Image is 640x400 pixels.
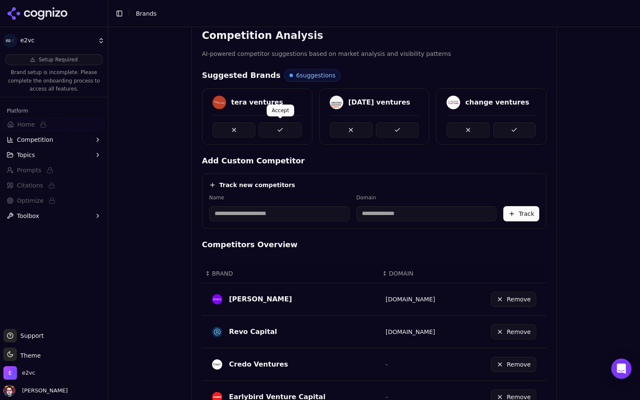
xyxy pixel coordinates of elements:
button: Topics [3,148,105,162]
div: Platform [3,104,105,118]
th: BRAND [202,264,379,283]
p: AI-powered competitor suggestions based on market analysis and visibility patterns [202,49,546,59]
a: [DOMAIN_NAME] [386,328,435,335]
div: [PERSON_NAME] [229,294,292,304]
a: [DOMAIN_NAME] [386,296,435,303]
span: Topics [17,151,35,159]
span: - [386,361,388,368]
button: Remove [491,324,536,339]
button: Toolbox [3,209,105,223]
img: Revo Capital [212,327,222,337]
button: Competition [3,133,105,146]
div: change ventures [465,97,529,108]
span: Prompts [17,166,41,174]
span: Brands [136,10,157,17]
span: Toolbox [17,212,39,220]
img: tera ventures [212,96,226,109]
img: e2vc [3,34,17,47]
img: Credo Ventures [212,359,222,370]
div: Revo Capital [229,327,277,337]
th: DOMAIN [379,264,453,283]
span: Theme [17,352,41,359]
img: ZAKA VC [212,294,222,304]
span: e2vc [22,369,35,377]
nav: breadcrumb [136,9,157,18]
p: Accept [272,107,289,114]
div: [DATE] ventures [348,97,410,108]
div: tera ventures [231,97,283,108]
div: ↕DOMAIN [382,269,450,278]
button: Track [503,206,539,221]
h4: Competitors Overview [202,239,546,251]
p: Brand setup is incomplete. Please complete the onboarding process to access all features. [5,69,103,94]
span: Citations [17,181,43,190]
h4: Add Custom Competitor [202,155,546,167]
img: e2vc [3,366,17,380]
button: Open organization switcher [3,366,35,380]
span: DOMAIN [389,269,414,278]
button: Open user button [3,385,68,397]
span: Setup Required [39,56,77,63]
span: Competition [17,135,53,144]
span: [PERSON_NAME] [19,387,68,394]
button: Remove [491,357,536,372]
img: karma ventures [330,96,343,109]
label: Domain [356,194,497,201]
span: Optimize [17,196,44,205]
span: Home [17,120,35,129]
span: e2vc [20,37,94,44]
h4: Suggested Brands [202,69,281,81]
span: 6 suggestions [296,71,336,80]
span: Support [17,331,44,340]
div: Open Intercom Messenger [611,359,632,379]
h4: Track new competitors [219,181,295,189]
div: ↕BRAND [205,269,375,278]
div: Credo Ventures [229,359,288,370]
button: Remove [491,292,536,307]
label: Name [209,194,350,201]
img: Deniz Ozcan [3,385,15,397]
img: change ventures [447,96,460,109]
span: BRAND [212,269,233,278]
h3: Competition Analysis [202,29,546,42]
